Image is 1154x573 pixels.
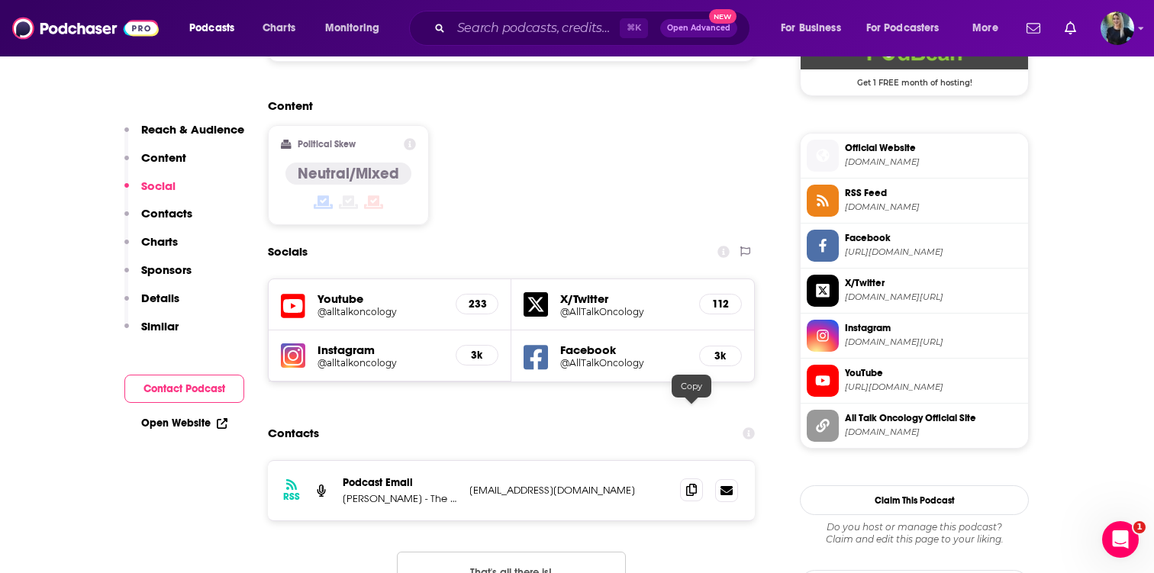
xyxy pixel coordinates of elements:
[318,306,443,317] a: @alltalkoncology
[253,16,305,40] a: Charts
[141,417,227,430] a: Open Website
[712,298,729,311] h5: 112
[807,230,1022,262] a: Facebook[URL][DOMAIN_NAME]
[807,365,1022,397] a: YouTube[URL][DOMAIN_NAME]
[709,9,737,24] span: New
[1059,15,1082,41] a: Show notifications dropdown
[343,476,457,489] p: Podcast Email
[141,122,244,137] p: Reach & Audience
[343,492,457,505] p: [PERSON_NAME] - The [MEDICAL_DATA] Guy
[845,291,1022,303] span: twitter.com/AllTalkOncology
[298,164,399,183] h4: Neutral/Mixed
[124,375,244,403] button: Contact Podcast
[672,375,711,398] div: Copy
[281,343,305,368] img: iconImage
[124,234,178,262] button: Charts
[1020,15,1046,41] a: Show notifications dropdown
[451,16,620,40] input: Search podcasts, credits, & more...
[807,185,1022,217] a: RSS Feed[DOMAIN_NAME]
[845,246,1022,258] span: https://www.facebook.com/AllTalkOncology
[318,343,443,357] h5: Instagram
[845,321,1022,335] span: Instagram
[660,19,737,37] button: Open AdvancedNew
[620,18,648,38] span: ⌘ K
[667,24,730,32] span: Open Advanced
[845,381,1022,393] span: https://www.youtube.com/@alltalkoncology
[141,319,179,333] p: Similar
[469,484,668,497] p: [EMAIL_ADDRESS][DOMAIN_NAME]
[141,150,186,165] p: Content
[124,206,192,234] button: Contacts
[560,306,687,317] a: @AllTalkOncology
[263,18,295,39] span: Charts
[318,357,443,369] a: @alltalkoncology
[141,291,179,305] p: Details
[560,291,687,306] h5: X/Twitter
[807,320,1022,352] a: Instagram[DOMAIN_NAME][URL]
[283,491,300,503] h3: RSS
[124,150,186,179] button: Content
[800,485,1029,515] button: Claim This Podcast
[189,18,234,39] span: Podcasts
[972,18,998,39] span: More
[800,521,1029,533] span: Do you host or manage this podcast?
[770,16,860,40] button: open menu
[268,419,319,448] h2: Contacts
[124,262,192,291] button: Sponsors
[141,262,192,277] p: Sponsors
[845,231,1022,245] span: Facebook
[124,319,179,347] button: Similar
[124,122,244,150] button: Reach & Audience
[298,139,356,150] h2: Political Skew
[845,336,1022,348] span: instagram.com/alltalkoncology
[845,186,1022,200] span: RSS Feed
[124,179,176,207] button: Social
[845,276,1022,290] span: X/Twitter
[807,275,1022,307] a: X/Twitter[DOMAIN_NAME][URL]
[801,69,1028,88] span: Get 1 FREE month of hosting!
[469,349,485,362] h5: 3k
[141,234,178,249] p: Charts
[781,18,841,39] span: For Business
[800,521,1029,546] div: Claim and edit this page to your liking.
[124,291,179,319] button: Details
[1133,521,1146,533] span: 1
[179,16,254,40] button: open menu
[845,366,1022,380] span: YouTube
[807,140,1022,172] a: Official Website[DOMAIN_NAME]
[560,357,687,369] a: @AllTalkOncology
[807,410,1022,442] a: All Talk Oncology Official Site[DOMAIN_NAME]
[712,349,729,362] h5: 3k
[268,98,743,113] h2: Content
[1101,11,1134,45] img: User Profile
[845,156,1022,168] span: therealcancerguy.podbean.com
[268,237,308,266] h2: Socials
[325,18,379,39] span: Monitoring
[845,427,1022,438] span: alltalkoncology.com
[469,298,485,311] h5: 233
[856,16,962,40] button: open menu
[801,24,1028,86] a: Podbean Deal: Get 1 FREE month of hosting!
[141,179,176,193] p: Social
[1101,11,1134,45] button: Show profile menu
[866,18,940,39] span: For Podcasters
[318,291,443,306] h5: Youtube
[845,411,1022,425] span: All Talk Oncology Official Site
[845,201,1022,213] span: feed.podbean.com
[424,11,765,46] div: Search podcasts, credits, & more...
[962,16,1017,40] button: open menu
[1101,11,1134,45] span: Logged in as ChelseaKershaw
[12,14,159,43] img: Podchaser - Follow, Share and Rate Podcasts
[560,343,687,357] h5: Facebook
[141,206,192,221] p: Contacts
[845,141,1022,155] span: Official Website
[1102,521,1139,558] iframe: Intercom live chat
[314,16,399,40] button: open menu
